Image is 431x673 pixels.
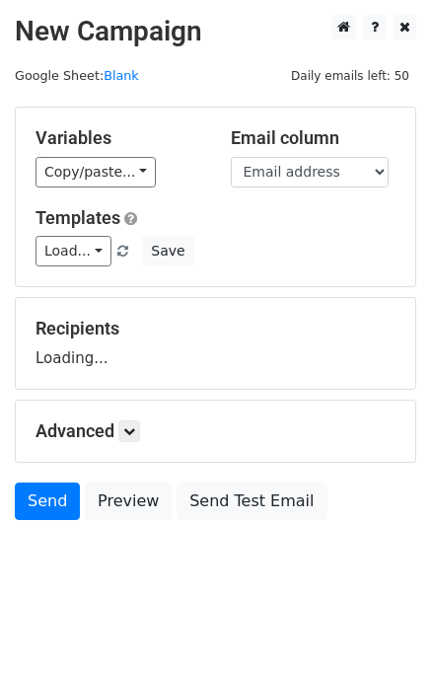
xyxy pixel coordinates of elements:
[15,483,80,520] a: Send
[177,483,326,520] a: Send Test Email
[284,68,416,83] a: Daily emails left: 50
[36,236,111,266] a: Load...
[36,157,156,187] a: Copy/paste...
[36,318,395,369] div: Loading...
[231,127,396,149] h5: Email column
[15,68,139,83] small: Google Sheet:
[36,318,395,339] h5: Recipients
[104,68,139,83] a: Blank
[284,65,416,87] span: Daily emails left: 50
[36,207,120,228] a: Templates
[36,420,395,442] h5: Advanced
[142,236,193,266] button: Save
[36,127,201,149] h5: Variables
[15,15,416,48] h2: New Campaign
[85,483,172,520] a: Preview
